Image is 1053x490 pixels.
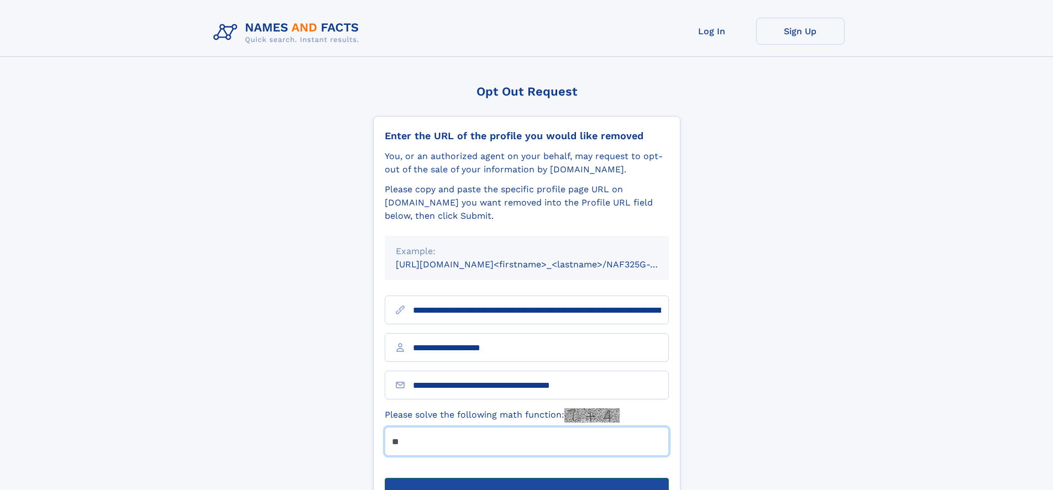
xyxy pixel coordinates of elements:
[756,18,845,45] a: Sign Up
[385,130,669,142] div: Enter the URL of the profile you would like removed
[385,183,669,223] div: Please copy and paste the specific profile page URL on [DOMAIN_NAME] you want removed into the Pr...
[668,18,756,45] a: Log In
[209,18,368,48] img: Logo Names and Facts
[385,408,620,423] label: Please solve the following math function:
[385,150,669,176] div: You, or an authorized agent on your behalf, may request to opt-out of the sale of your informatio...
[396,245,658,258] div: Example:
[396,259,690,270] small: [URL][DOMAIN_NAME]<firstname>_<lastname>/NAF325G-xxxxxxxx
[373,85,680,98] div: Opt Out Request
